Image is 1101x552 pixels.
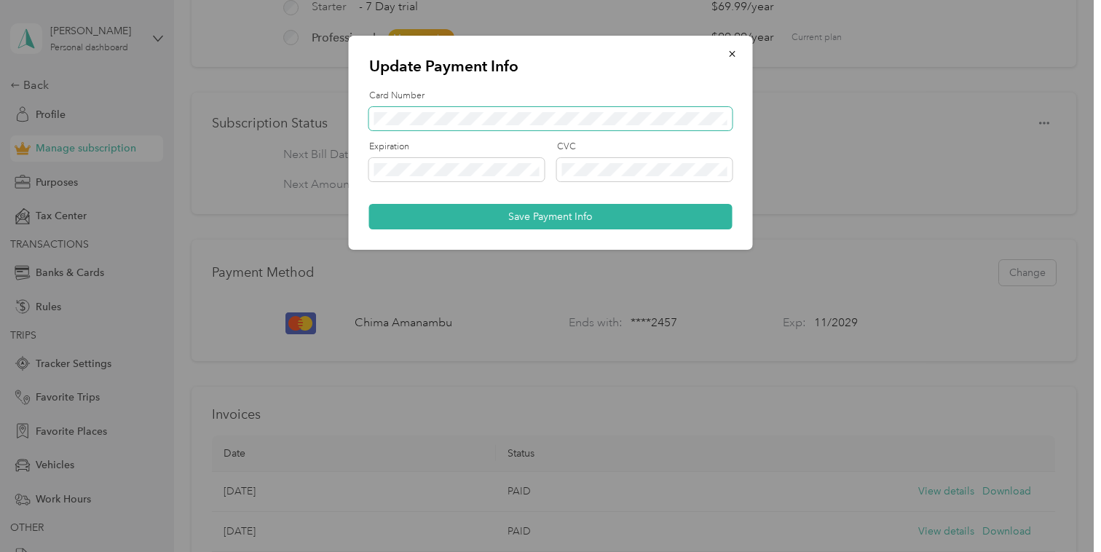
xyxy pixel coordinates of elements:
[369,141,545,154] label: Expiration
[369,56,733,76] p: Update Payment Info
[369,204,733,229] button: Save Payment Info
[369,90,733,103] label: Card Number
[1019,470,1101,552] iframe: Everlance-gr Chat Button Frame
[557,141,733,154] label: CVC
